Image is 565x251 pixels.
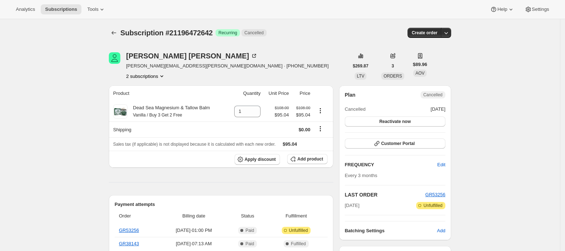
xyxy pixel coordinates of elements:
[423,203,442,208] span: Unfulfilled
[275,111,289,119] span: $95.04
[345,202,360,209] span: [DATE]
[45,6,77,12] span: Subscriptions
[41,4,81,14] button: Subscriptions
[16,6,35,12] span: Analytics
[413,61,427,68] span: $89.96
[126,72,165,80] button: Product actions
[315,107,326,115] button: Product actions
[115,208,160,224] th: Order
[120,29,213,37] span: Subscription #21196472642
[119,241,139,246] a: GR38143
[293,111,310,119] span: $95.04
[83,4,110,14] button: Tools
[353,63,368,69] span: $269.87
[423,92,442,98] span: Cancelled
[433,159,450,171] button: Edit
[244,30,263,36] span: Cancelled
[275,106,289,110] small: $108.00
[227,85,263,101] th: Quantity
[392,63,394,69] span: 3
[115,201,328,208] h2: Payment attempts
[437,227,445,234] span: Add
[345,106,366,113] span: Cancelled
[412,30,437,36] span: Create order
[245,228,254,233] span: Paid
[269,212,323,220] span: Fulfillment
[113,104,128,119] img: product img
[431,106,445,113] span: [DATE]
[387,61,399,71] button: 3
[381,141,415,146] span: Customer Portal
[433,225,450,237] button: Add
[291,85,312,101] th: Price
[126,52,258,60] div: [PERSON_NAME] [PERSON_NAME]
[109,122,227,137] th: Shipping
[520,4,553,14] button: Settings
[437,161,445,168] span: Edit
[348,61,373,71] button: $269.87
[497,6,507,12] span: Help
[245,157,276,162] span: Apply discount
[486,4,519,14] button: Help
[109,52,120,64] span: Brian Van Dyck
[383,74,402,79] span: ORDERS
[119,228,139,233] a: GR53256
[126,62,329,70] span: [PERSON_NAME][EMAIL_ADDRESS][PERSON_NAME][DOMAIN_NAME] · [PHONE_NUMBER]
[345,116,445,127] button: Reactivate now
[345,173,377,178] span: Every 3 months
[408,28,442,38] button: Create order
[425,192,445,197] a: GR53256
[345,91,356,98] h2: Plan
[425,191,445,198] button: GR53256
[289,228,308,233] span: Unfulfilled
[230,212,265,220] span: Status
[532,6,549,12] span: Settings
[113,142,276,147] span: Sales tax (if applicable) is not displayed because it is calculated with each new order.
[357,74,364,79] span: LTV
[162,240,226,247] span: [DATE] · 07:13 AM
[291,241,306,247] span: Fulfilled
[345,227,437,234] h6: Batching Settings
[297,156,323,162] span: Add product
[133,113,182,118] small: Vanilla / Buy 3 Get 2 Free
[109,85,227,101] th: Product
[128,104,210,119] div: Dead Sea Magnesium & Tallow Balm
[162,212,226,220] span: Billing date
[12,4,39,14] button: Analytics
[162,227,226,234] span: [DATE] · 01:00 PM
[299,127,311,132] span: $0.00
[218,30,237,36] span: Recurring
[415,71,424,76] span: AOV
[345,138,445,149] button: Customer Portal
[263,85,291,101] th: Unit Price
[315,125,326,133] button: Shipping actions
[109,28,119,38] button: Subscriptions
[296,106,310,110] small: $108.00
[235,154,280,165] button: Apply discount
[87,6,98,12] span: Tools
[345,161,437,168] h2: FREQUENCY
[379,119,411,124] span: Reactivate now
[283,141,297,147] span: $95.04
[287,154,327,164] button: Add product
[245,241,254,247] span: Paid
[345,191,426,198] h2: LAST ORDER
